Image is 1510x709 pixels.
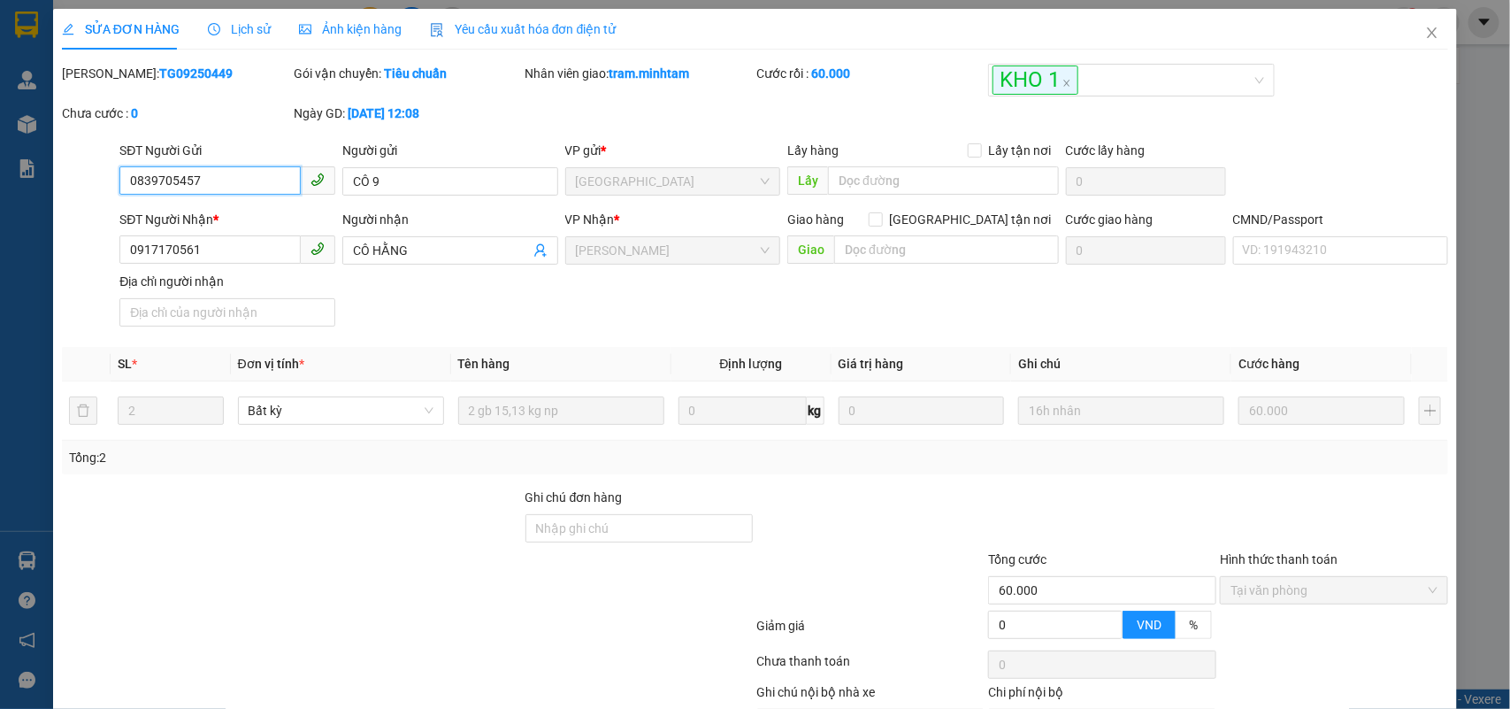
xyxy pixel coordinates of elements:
[249,397,433,424] span: Bất kỳ
[1011,347,1231,381] th: Ghi chú
[342,141,558,160] div: Người gửi
[299,22,402,36] span: Ảnh kiện hàng
[883,210,1059,229] span: [GEOGRAPHIC_DATA] tận nơi
[62,104,290,123] div: Chưa cước :
[755,651,987,682] div: Chưa thanh toán
[348,106,419,120] b: [DATE] 12:08
[1220,552,1338,566] label: Hình thức thanh toán
[787,166,828,195] span: Lấy
[310,173,325,187] span: phone
[342,210,558,229] div: Người nhận
[119,272,335,291] div: Địa chỉ người nhận
[208,22,271,36] span: Lịch sử
[988,552,1046,566] span: Tổng cước
[787,212,844,227] span: Giao hàng
[208,23,220,35] span: clock-circle
[62,64,290,83] div: [PERSON_NAME]:
[525,490,623,505] label: Ghi chú đơn hàng
[609,66,690,81] b: tram.minhtam
[62,22,180,36] span: SỬA ĐƠN HÀNG
[565,212,615,227] span: VP Nhận
[131,106,138,120] b: 0
[294,104,522,123] div: Ngày GD:
[1425,26,1439,40] span: close
[1066,167,1226,196] input: Cước lấy hàng
[458,357,510,371] span: Tên hàng
[310,242,325,256] span: phone
[119,141,335,160] div: SĐT Người Gửi
[993,66,1078,95] span: KHO 1
[299,23,311,35] span: picture
[525,514,754,543] input: Ghi chú đơn hàng
[1233,210,1449,229] div: CMND/Passport
[1066,212,1154,227] label: Cước giao hàng
[69,397,97,425] button: delete
[458,397,664,425] input: VD: Bàn, Ghế
[1407,9,1457,58] button: Close
[565,141,781,160] div: VP gửi
[787,143,839,158] span: Lấy hàng
[1137,618,1161,632] span: VND
[755,616,987,647] div: Giảm giá
[1189,618,1198,632] span: %
[720,357,783,371] span: Định lượng
[982,141,1059,160] span: Lấy tận nơi
[118,357,132,371] span: SL
[69,448,584,467] div: Tổng: 2
[787,235,834,264] span: Giao
[1066,143,1146,158] label: Cước lấy hàng
[525,64,754,83] div: Nhân viên giao:
[839,397,1005,425] input: 0
[1238,357,1299,371] span: Cước hàng
[1066,236,1226,265] input: Cước giao hàng
[119,298,335,327] input: Địa chỉ của người nhận
[756,64,985,83] div: Cước rồi :
[834,235,1059,264] input: Dọc đường
[430,22,617,36] span: Yêu cầu xuất hóa đơn điện tử
[1230,577,1437,604] span: Tại văn phòng
[811,66,850,81] b: 60.000
[839,357,904,371] span: Giá trị hàng
[576,168,770,195] span: Tiền Giang
[384,66,447,81] b: Tiêu chuẩn
[828,166,1059,195] input: Dọc đường
[1062,79,1071,88] span: close
[430,23,444,37] img: icon
[119,210,335,229] div: SĐT Người Nhận
[62,23,74,35] span: edit
[159,66,233,81] b: TG09250449
[238,357,304,371] span: Đơn vị tính
[1018,397,1224,425] input: Ghi Chú
[988,682,1216,709] div: Chi phí nội bộ
[533,243,548,258] span: user-add
[807,397,824,425] span: kg
[1238,397,1405,425] input: 0
[294,64,522,83] div: Gói vận chuyển:
[576,237,770,264] span: Hồ Chí Minh
[756,682,985,709] div: Ghi chú nội bộ nhà xe
[1419,397,1441,425] button: plus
